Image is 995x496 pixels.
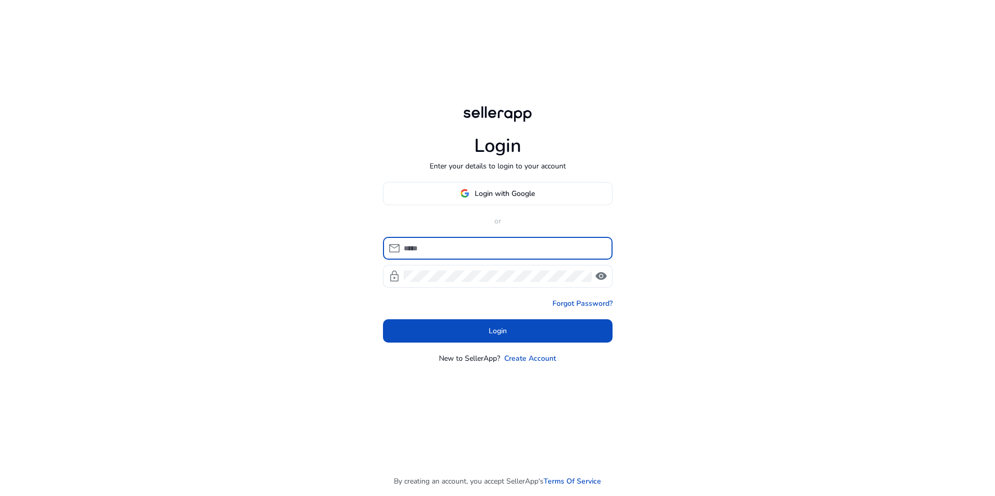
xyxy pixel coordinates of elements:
p: New to SellerApp? [439,353,500,364]
p: Enter your details to login to your account [430,161,566,172]
img: google-logo.svg [460,189,470,198]
button: Login with Google [383,182,613,205]
span: visibility [595,270,607,282]
span: lock [388,270,401,282]
a: Forgot Password? [552,298,613,309]
span: Login with Google [475,188,535,199]
a: Create Account [504,353,556,364]
p: or [383,216,613,226]
a: Terms Of Service [544,476,601,487]
span: mail [388,242,401,254]
span: Login [489,325,507,336]
button: Login [383,319,613,343]
h1: Login [474,135,521,157]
